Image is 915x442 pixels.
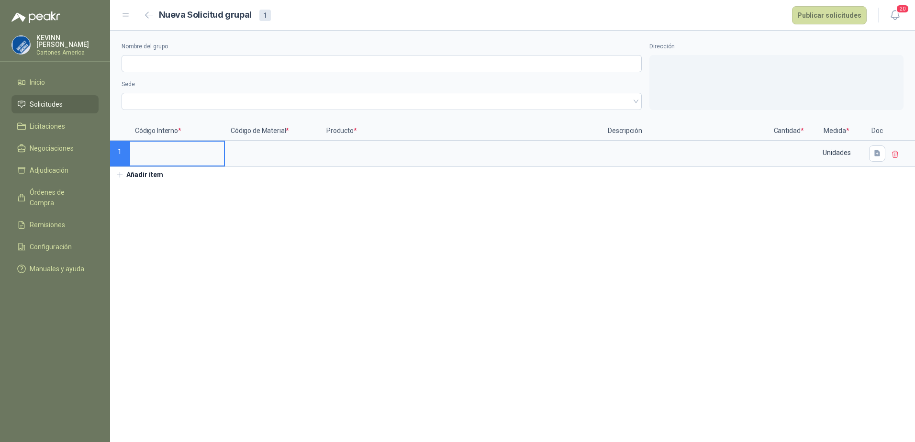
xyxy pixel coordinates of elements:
span: Manuales y ayuda [30,264,84,274]
img: Company Logo [12,36,30,54]
p: 1 [110,141,129,167]
label: Sede [122,80,642,89]
button: 20 [886,7,904,24]
a: Adjudicación [11,161,99,179]
p: Cartones America [36,50,99,55]
span: Licitaciones [30,121,65,132]
button: Añadir ítem [110,167,169,183]
p: KEVINN [PERSON_NAME] [36,34,99,48]
span: Configuración [30,242,72,252]
a: Licitaciones [11,117,99,135]
a: Configuración [11,238,99,256]
a: Solicitudes [11,95,99,113]
div: Unidades [809,142,864,164]
p: Doc [865,122,889,141]
label: Dirección [649,42,904,51]
span: Órdenes de Compra [30,187,89,208]
p: Código de Material [225,122,321,141]
img: Logo peakr [11,11,60,23]
span: Remisiones [30,220,65,230]
p: Cantidad [770,122,808,141]
a: Manuales y ayuda [11,260,99,278]
div: 1 [259,10,271,21]
p: Descripción [602,122,770,141]
p: Medida [808,122,865,141]
span: Negociaciones [30,143,74,154]
button: Publicar solicitudes [792,6,867,24]
p: Código Interno [129,122,225,141]
a: Negociaciones [11,139,99,157]
a: Inicio [11,73,99,91]
span: Adjudicación [30,165,68,176]
span: Solicitudes [30,99,63,110]
span: Inicio [30,77,45,88]
span: 20 [896,4,909,13]
label: Nombre del grupo [122,42,642,51]
a: Remisiones [11,216,99,234]
p: Producto [321,122,602,141]
a: Órdenes de Compra [11,183,99,212]
h2: Nueva Solicitud grupal [159,8,252,22]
